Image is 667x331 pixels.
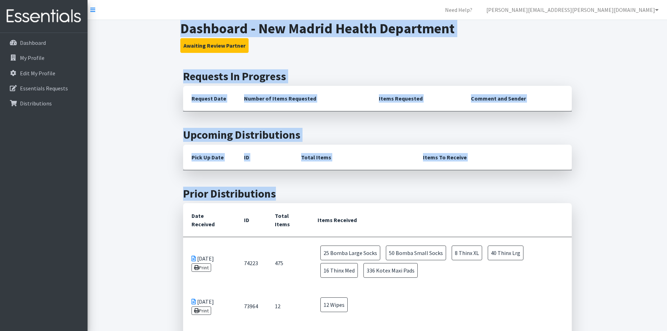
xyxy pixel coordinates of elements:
[192,263,211,272] a: Print
[183,203,236,237] th: Date Received
[236,289,266,323] td: 73964
[463,86,571,111] th: Comment and Sender
[20,39,46,46] p: Dashboard
[266,237,309,289] td: 475
[363,263,418,278] span: 336 Kotex Maxi Pads
[3,5,85,28] img: HumanEssentials
[183,187,572,200] h2: Prior Distributions
[20,100,52,107] p: Distributions
[266,289,309,323] td: 12
[192,306,211,315] a: Print
[236,237,266,289] td: 74223
[293,145,415,170] th: Total Items
[266,203,309,237] th: Total Items
[439,3,478,17] a: Need Help?
[183,145,236,170] th: Pick Up Date
[183,289,236,323] td: [DATE]
[481,3,664,17] a: [PERSON_NAME][EMAIL_ADDRESS][PERSON_NAME][DOMAIN_NAME]
[3,81,85,95] a: Essentials Requests
[183,128,572,142] h2: Upcoming Distributions
[320,246,380,260] span: 25 Bomba Large Socks
[20,70,55,77] p: Edit My Profile
[309,203,572,237] th: Items Received
[452,246,482,260] span: 8 Thinx XL
[415,145,572,170] th: Items To Receive
[180,20,574,37] h1: Dashboard - New Madrid Health Department
[3,96,85,110] a: Distributions
[183,86,236,111] th: Request Date
[180,38,249,53] button: Awaiting Review Partner
[320,297,348,312] span: 12 Wipes
[183,70,572,83] h2: Requests In Progress
[3,51,85,65] a: My Profile
[320,263,358,278] span: 16 Thinx Med
[20,54,44,61] p: My Profile
[236,203,266,237] th: ID
[183,237,236,289] td: [DATE]
[370,86,463,111] th: Items Requested
[488,246,523,260] span: 40 Thinx Lrg
[236,86,371,111] th: Number of Items Requested
[236,145,293,170] th: ID
[3,36,85,50] a: Dashboard
[3,66,85,80] a: Edit My Profile
[386,246,446,260] span: 50 Bomba Small Socks
[20,85,68,92] p: Essentials Requests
